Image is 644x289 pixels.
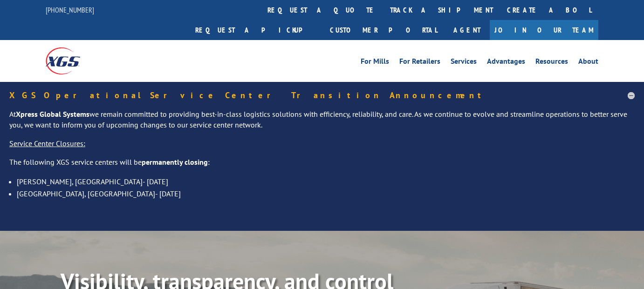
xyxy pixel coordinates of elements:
[9,109,635,139] p: At we remain committed to providing best-in-class logistics solutions with efficiency, reliabilit...
[444,20,490,40] a: Agent
[9,157,635,175] p: The following XGS service centers will be :
[9,139,85,148] u: Service Center Closures:
[9,91,635,100] h5: XGS Operational Service Center Transition Announcement
[16,109,89,119] strong: Xpress Global Systems
[46,5,94,14] a: [PHONE_NUMBER]
[487,58,525,68] a: Advantages
[490,20,598,40] a: Join Our Team
[17,188,635,200] li: [GEOGRAPHIC_DATA], [GEOGRAPHIC_DATA]- [DATE]
[451,58,477,68] a: Services
[188,20,323,40] a: Request a pickup
[578,58,598,68] a: About
[399,58,440,68] a: For Retailers
[17,175,635,188] li: [PERSON_NAME], [GEOGRAPHIC_DATA]- [DATE]
[323,20,444,40] a: Customer Portal
[142,157,208,167] strong: permanently closing
[535,58,568,68] a: Resources
[361,58,389,68] a: For Mills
